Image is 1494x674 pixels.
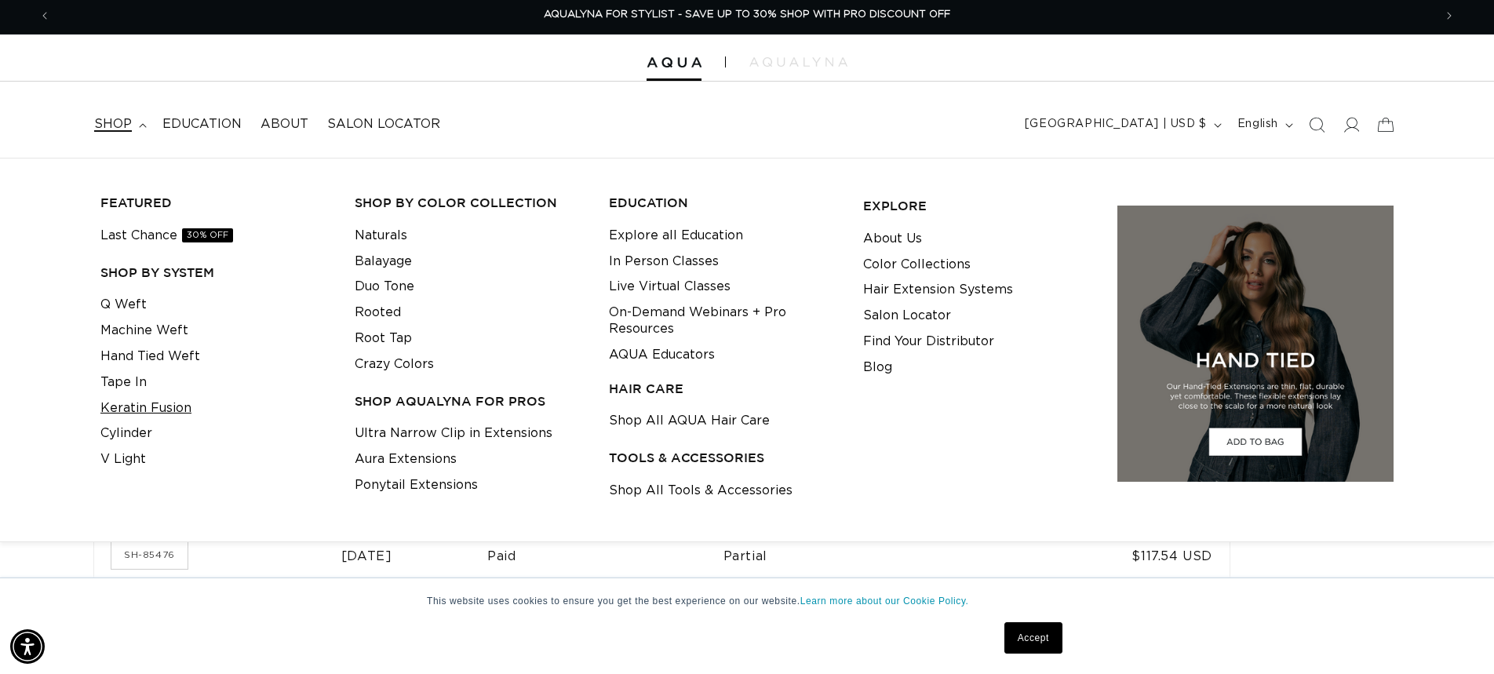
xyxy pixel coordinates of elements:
h3: EXPLORE [863,198,1093,214]
h3: Shop AquaLyna for Pros [355,393,585,410]
a: Q Weft [100,292,147,318]
h3: SHOP BY SYSTEM [100,264,330,281]
a: In Person Classes [609,249,719,275]
a: Live Virtual Classes [609,274,731,300]
a: Accept [1004,622,1062,654]
a: About Us [863,226,922,252]
span: Education [162,116,242,133]
a: Learn more about our Cookie Policy. [800,596,969,607]
a: Keratin Fusion [100,395,191,421]
a: V Light [100,446,146,472]
h3: FEATURED [100,195,330,211]
a: Explore all Education [609,223,743,249]
a: Salon Locator [863,303,951,329]
h3: HAIR CARE [609,381,839,397]
a: Hand Tied Weft [100,344,200,370]
button: English [1228,110,1299,140]
div: Accessibility Menu [10,629,45,664]
iframe: Chat Widget [1416,599,1494,674]
a: Last Chance30% OFF [100,223,233,249]
time: [DATE] [341,550,392,563]
a: Hair Extension Systems [863,277,1013,303]
span: About [261,116,308,133]
a: Duo Tone [355,274,414,300]
img: aqualyna.com [749,57,847,67]
button: Next announcement [1432,1,1467,31]
a: Cylinder [100,421,152,446]
a: Balayage [355,249,412,275]
a: Aura Extensions [355,446,457,472]
a: Naturals [355,223,407,249]
a: AQUA Educators [609,342,715,368]
a: Crazy Colors [355,352,434,377]
a: Order number SH-85476 [111,541,188,569]
button: Previous announcement [27,1,62,31]
td: Paid [487,530,723,581]
td: $117.54 USD [1006,530,1230,581]
a: Tape In [100,370,147,395]
button: [GEOGRAPHIC_DATA] | USD $ [1015,110,1228,140]
a: Shop All Tools & Accessories [609,478,793,504]
p: This website uses cookies to ensure you get the best experience on our website. [427,594,1067,608]
td: Partial [723,530,1006,581]
a: On-Demand Webinars + Pro Resources [609,300,839,342]
a: Education [153,107,251,142]
span: Salon Locator [327,116,440,133]
h3: Shop by Color Collection [355,195,585,211]
a: Ultra Narrow Clip in Extensions [355,421,552,446]
a: Salon Locator [318,107,450,142]
a: Blog [863,355,892,381]
a: Color Collections [863,252,971,278]
a: About [251,107,318,142]
h3: EDUCATION [609,195,839,211]
img: Aqua Hair Extensions [647,57,701,68]
span: 30% OFF [182,228,233,242]
summary: Search [1299,107,1334,142]
span: English [1237,116,1278,133]
span: AQUALYNA FOR STYLIST - SAVE UP TO 30% SHOP WITH PRO DISCOUNT OFF [544,9,950,20]
a: Machine Weft [100,318,188,344]
summary: shop [85,107,153,142]
span: [GEOGRAPHIC_DATA] | USD $ [1025,116,1207,133]
a: Root Tap [355,326,412,352]
span: shop [94,116,132,133]
a: Find Your Distributor [863,329,994,355]
h3: TOOLS & ACCESSORIES [609,450,839,466]
a: Shop All AQUA Hair Care [609,408,770,434]
a: Ponytail Extensions [355,472,478,498]
a: Rooted [355,300,401,326]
